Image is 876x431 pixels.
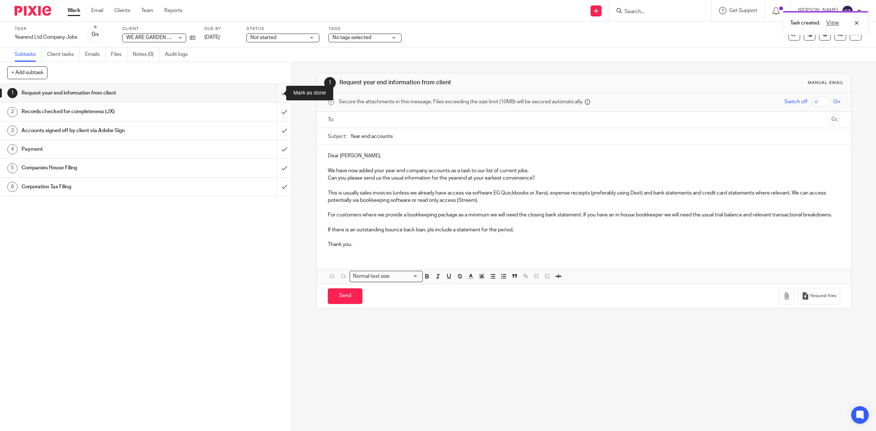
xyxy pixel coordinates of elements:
label: Subject: [328,133,347,140]
a: Emails [85,47,105,62]
div: 1 [324,77,336,89]
a: Clients [114,7,130,14]
img: svg%3E [842,5,853,17]
a: Team [141,7,153,14]
div: Yearend Ltd Company Jobs [15,34,77,41]
p: For customers where we provide a bookkeeping package as a minimum we will need the closing bank s... [328,211,841,219]
div: Search for option [350,271,423,282]
div: 0 [92,30,99,39]
span: Normal text size [351,273,391,280]
span: Secure the attachments in this message. Files exceeding the size limit (10MB) will be secured aut... [339,98,583,105]
label: Tags [328,26,401,32]
h1: Accounts signed off by client via Adobe Sign [22,125,187,136]
button: Request files [798,288,840,304]
h1: Payment [22,144,187,155]
div: 1 [7,88,18,98]
div: Manual email [808,80,844,86]
label: Client [122,26,195,32]
input: Search for option [392,273,418,280]
a: Client tasks [47,47,80,62]
div: 3 [7,126,18,136]
a: Reports [164,7,182,14]
p: We have now added your year end company accounts as a task to our list of current jobs. [328,167,841,174]
span: Switch off [784,98,807,105]
a: Notes (0) [133,47,160,62]
h1: Request year end information from client [22,88,187,99]
a: Email [91,7,103,14]
div: 4 [7,144,18,154]
div: 2 [7,107,18,117]
span: Not started [250,35,276,40]
label: Status [246,26,319,32]
h1: Corporation Tax Filing [22,181,187,192]
a: Audit logs [165,47,193,62]
img: Pixie [15,6,51,16]
label: Due by [204,26,237,32]
a: Subtasks [15,47,42,62]
label: Task [15,26,77,32]
button: View [824,19,841,27]
span: On [833,98,840,105]
p: Thank you. [328,241,841,248]
h1: Records checked for completeness (JX) [22,106,187,117]
input: Send [328,288,362,304]
small: /6 [95,33,99,37]
p: This is usually sales invoices (unless we already have access via software EG Quickbooks or Xero)... [328,189,841,204]
h1: Companies House Filing [22,162,187,173]
span: WE ARE GARDEN GUARDIANS CIC [126,35,205,40]
p: Can you please send us the usual information for the yearend at your earliest convenience? [328,174,841,182]
span: No tags selected [333,35,371,40]
a: Work [68,7,80,14]
a: Files [111,47,127,62]
h1: Request year end information from client [339,79,599,86]
p: If there is an outstanding bounce back loan, pls include a statement for the period. [328,226,841,234]
span: Request files [810,293,836,299]
label: To: [328,116,336,123]
p: Dear [PERSON_NAME], [328,152,841,159]
div: 6 [7,182,18,192]
button: Cc [829,114,840,125]
p: Task created. [790,19,820,27]
span: [DATE] [204,35,220,40]
button: + Add subtask [7,66,47,79]
div: 5 [7,163,18,173]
